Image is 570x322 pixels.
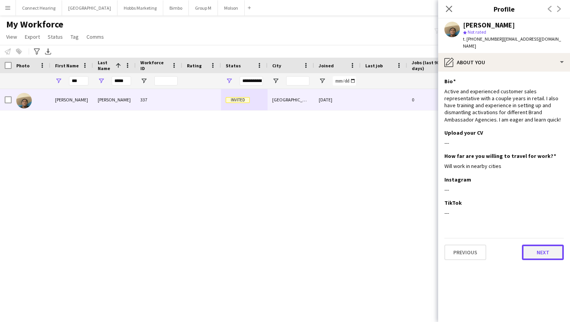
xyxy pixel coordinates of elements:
[25,33,40,40] span: Export
[71,33,79,40] span: Tag
[407,89,458,110] div: 0
[16,93,32,108] img: Ali Idris
[16,0,62,15] button: Connect Hearing
[55,77,62,84] button: Open Filter Menu
[444,199,462,206] h3: TikTok
[140,60,168,71] span: Workforce ID
[319,63,334,69] span: Joined
[16,63,29,69] span: Photo
[444,245,486,260] button: Previous
[444,129,483,136] h3: Upload your CV
[444,152,556,159] h3: How far are you willing to travel for work?
[83,32,107,42] a: Comms
[86,33,104,40] span: Comms
[444,209,564,216] div: ---
[444,78,456,85] h3: Bio
[69,76,88,86] input: First Name Filter Input
[463,22,515,29] div: [PERSON_NAME]
[163,0,189,15] button: Bimbo
[45,32,66,42] a: Status
[93,89,136,110] div: [PERSON_NAME]
[140,77,147,84] button: Open Filter Menu
[463,36,503,42] span: t. [PHONE_NUMBER]
[226,77,233,84] button: Open Filter Menu
[319,77,326,84] button: Open Filter Menu
[43,47,53,56] app-action-btn: Export XLSX
[55,63,79,69] span: First Name
[272,63,281,69] span: City
[98,77,105,84] button: Open Filter Menu
[67,32,82,42] a: Tag
[50,89,93,110] div: [PERSON_NAME]
[226,97,250,103] span: Invited
[218,0,245,15] button: Molson
[187,63,202,69] span: Rating
[444,176,471,183] h3: Instagram
[444,163,564,170] div: Will work in nearby cities
[154,76,178,86] input: Workforce ID Filter Input
[333,76,356,86] input: Joined Filter Input
[3,32,20,42] a: View
[286,76,309,86] input: City Filter Input
[189,0,218,15] button: Group M
[22,32,43,42] a: Export
[98,60,112,71] span: Last Name
[314,89,361,110] div: [DATE]
[6,19,63,30] span: My Workforce
[268,89,314,110] div: [GEOGRAPHIC_DATA]
[522,245,564,260] button: Next
[444,139,564,146] div: ---
[117,0,163,15] button: Hobbs Marketing
[412,60,444,71] span: Jobs (last 90 days)
[438,53,570,72] div: About you
[438,4,570,14] h3: Profile
[365,63,383,69] span: Last job
[32,47,41,56] app-action-btn: Advanced filters
[62,0,117,15] button: [GEOGRAPHIC_DATA]
[48,33,63,40] span: Status
[226,63,241,69] span: Status
[136,89,182,110] div: 337
[272,77,279,84] button: Open Filter Menu
[444,88,564,123] div: Active and experienced customer sales representative with a couple years in retail. I also have t...
[468,29,486,35] span: Not rated
[444,186,564,193] div: ---
[463,36,561,49] span: | [EMAIL_ADDRESS][DOMAIN_NAME]
[6,33,17,40] span: View
[112,76,131,86] input: Last Name Filter Input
